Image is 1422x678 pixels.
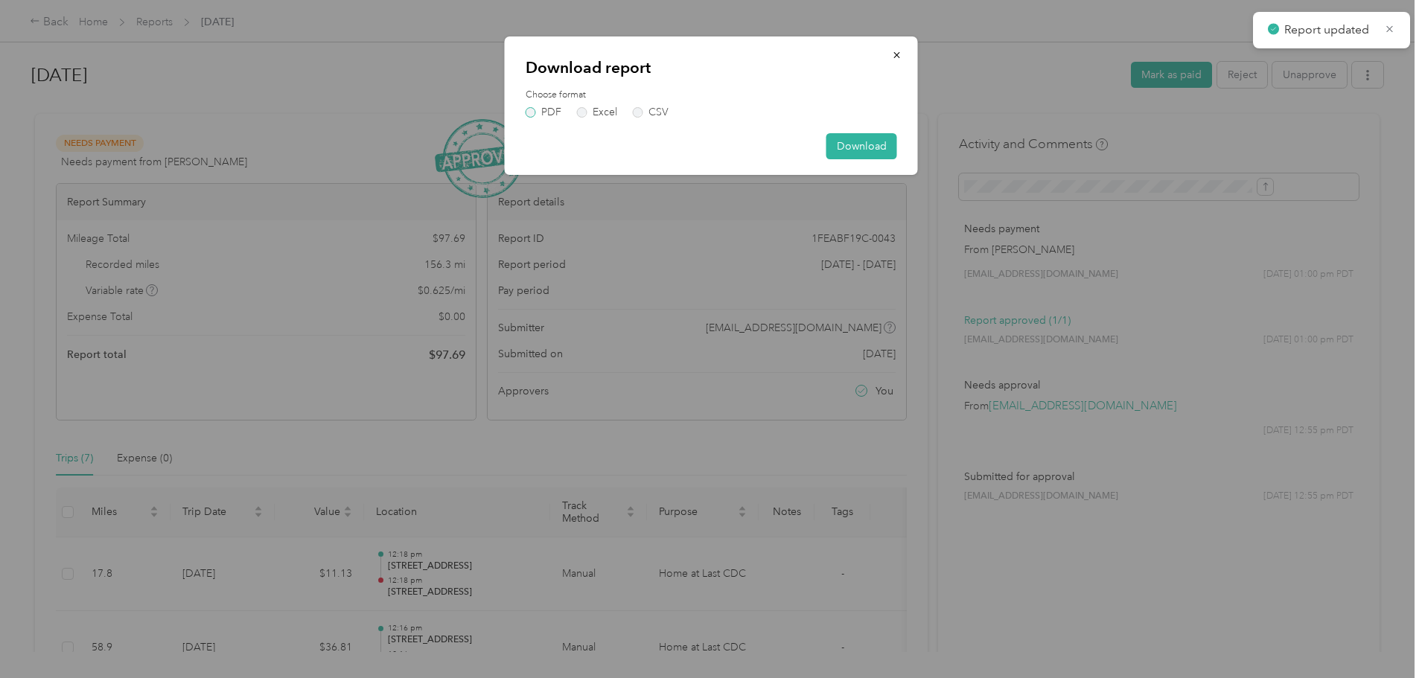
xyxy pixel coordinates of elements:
p: Download report [526,57,897,78]
label: CSV [633,107,669,118]
iframe: Everlance-gr Chat Button Frame [1339,595,1422,678]
label: Excel [577,107,617,118]
label: PDF [526,107,561,118]
button: Download [826,133,897,159]
p: Report updated [1284,21,1374,39]
label: Choose format [526,89,897,102]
